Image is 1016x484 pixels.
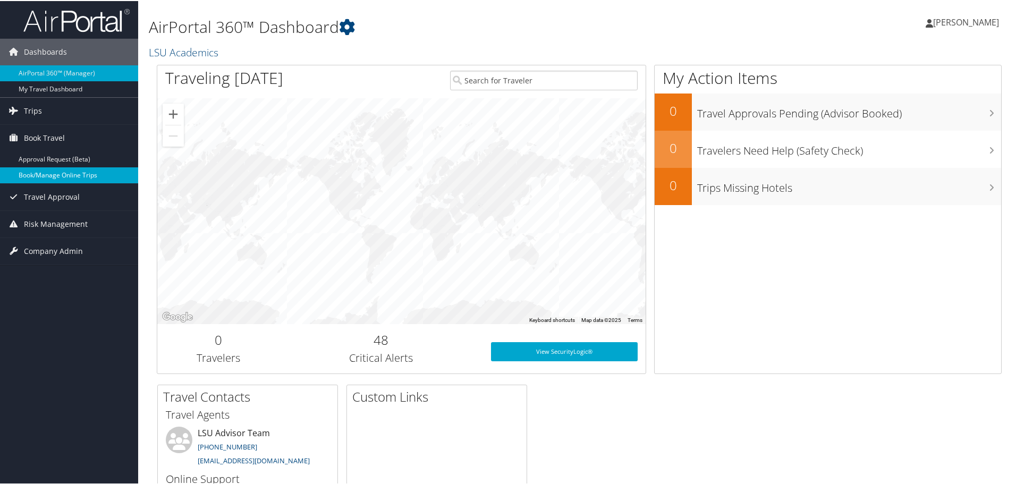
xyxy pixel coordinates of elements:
h2: 48 [287,330,475,348]
img: airportal-logo.png [23,7,130,32]
h3: Trips Missing Hotels [697,174,1001,194]
h2: 0 [655,101,692,119]
button: Keyboard shortcuts [529,316,575,323]
a: [PHONE_NUMBER] [198,441,257,451]
h2: 0 [655,138,692,156]
span: Travel Approval [24,183,80,209]
h2: 0 [165,330,272,348]
a: [PERSON_NAME] [926,5,1010,37]
h3: Travelers [165,350,272,364]
span: Map data ©2025 [581,316,621,322]
a: 0Trips Missing Hotels [655,167,1001,204]
h3: Critical Alerts [287,350,475,364]
h2: 0 [655,175,692,193]
li: LSU Advisor Team [160,426,335,469]
span: Book Travel [24,124,65,150]
h1: My Action Items [655,66,1001,88]
h3: Travelers Need Help (Safety Check) [697,137,1001,157]
h3: Travel Agents [166,406,329,421]
h1: Traveling [DATE] [165,66,283,88]
span: Trips [24,97,42,123]
a: 0Travel Approvals Pending (Advisor Booked) [655,92,1001,130]
h2: Travel Contacts [163,387,337,405]
button: Zoom out [163,124,184,146]
span: Risk Management [24,210,88,236]
span: Dashboards [24,38,67,64]
span: [PERSON_NAME] [933,15,999,27]
button: Zoom in [163,103,184,124]
input: Search for Traveler [450,70,638,89]
img: Google [160,309,195,323]
a: LSU Academics [149,44,221,58]
span: Company Admin [24,237,83,264]
a: 0Travelers Need Help (Safety Check) [655,130,1001,167]
a: View SecurityLogic® [491,341,638,360]
a: [EMAIL_ADDRESS][DOMAIN_NAME] [198,455,310,464]
h2: Custom Links [352,387,527,405]
a: Terms (opens in new tab) [628,316,642,322]
h3: Travel Approvals Pending (Advisor Booked) [697,100,1001,120]
a: Open this area in Google Maps (opens a new window) [160,309,195,323]
h1: AirPortal 360™ Dashboard [149,15,723,37]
